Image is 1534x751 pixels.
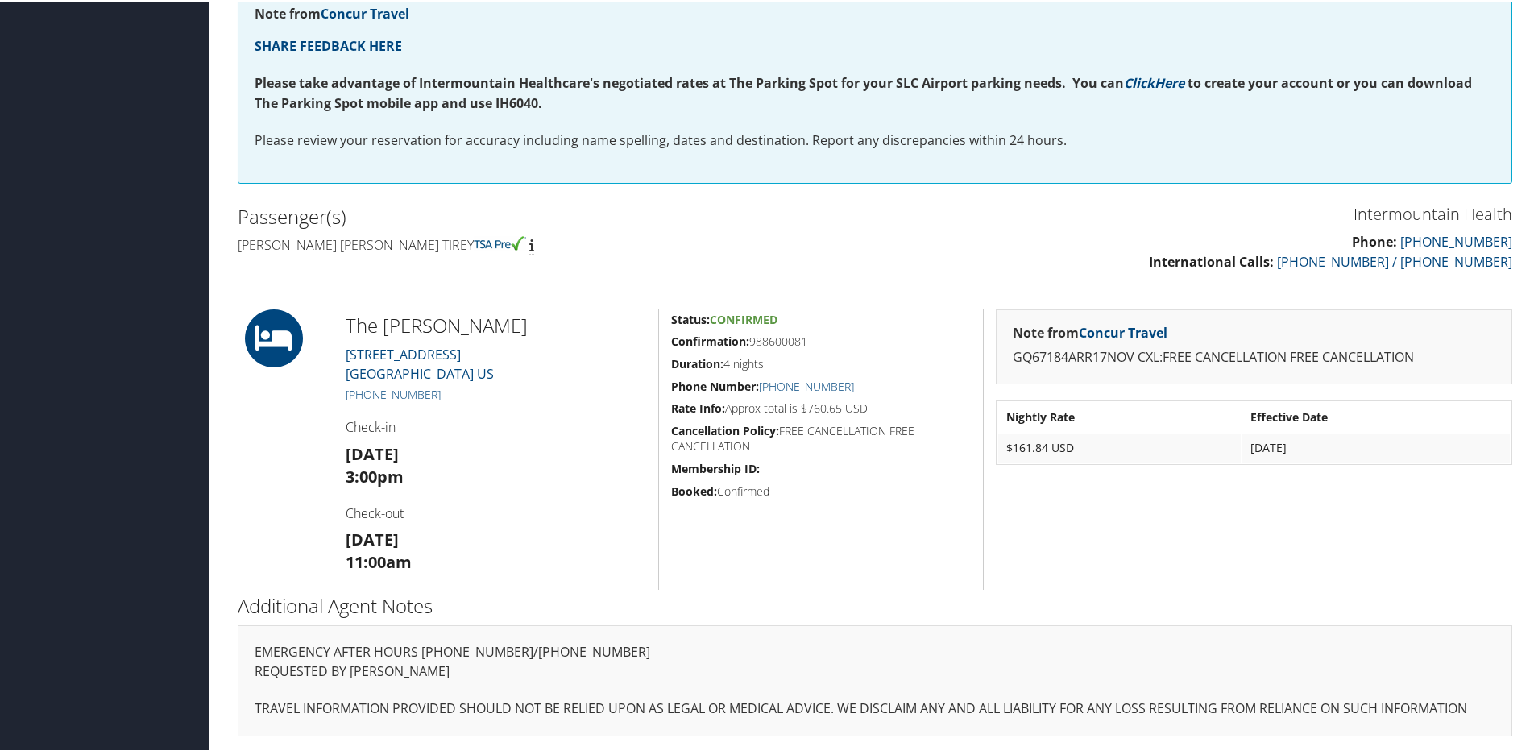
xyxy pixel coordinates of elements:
h2: Passenger(s) [238,201,863,229]
strong: Rate Info: [671,399,725,414]
strong: Booked: [671,482,717,497]
h2: The [PERSON_NAME] [346,310,646,338]
a: [PHONE_NUMBER] [346,385,441,400]
a: Concur Travel [321,3,409,21]
strong: 11:00am [346,550,412,571]
strong: Please take advantage of Intermountain Healthcare's negotiated rates at The Parking Spot for your... [255,73,1124,90]
h4: Check-in [346,417,646,434]
h4: Check-out [346,503,646,521]
a: Concur Travel [1079,322,1167,340]
a: [PHONE_NUMBER] [759,377,854,392]
h2: Additional Agent Notes [238,591,1512,618]
p: GQ67184ARR17NOV CXL:FREE CANCELLATION FREE CANCELLATION [1013,346,1495,367]
strong: 3:00pm [346,464,404,486]
td: $161.84 USD [998,432,1241,461]
strong: Phone: [1352,231,1397,249]
h4: [PERSON_NAME] [PERSON_NAME] Tirey [238,234,863,252]
strong: Phone Number: [671,377,759,392]
a: Click [1124,73,1155,90]
div: EMERGENCY AFTER HOURS [PHONE_NUMBER]/[PHONE_NUMBER] [238,624,1512,734]
h5: Confirmed [671,482,971,498]
h5: 988600081 [671,332,971,348]
strong: Duration: [671,355,723,370]
a: [STREET_ADDRESS][GEOGRAPHIC_DATA] US [346,344,494,381]
h3: Intermountain Health [887,201,1512,224]
strong: Note from [1013,322,1167,340]
a: [PHONE_NUMBER] [1400,231,1512,249]
strong: Membership ID: [671,459,760,475]
strong: Cancellation Policy: [671,421,779,437]
a: Here [1155,73,1184,90]
h5: 4 nights [671,355,971,371]
strong: Note from [255,3,409,21]
th: Effective Date [1242,401,1510,430]
p: Please review your reservation for accuracy including name spelling, dates and destination. Repor... [255,129,1495,150]
p: REQUESTED BY [PERSON_NAME] [255,660,1495,681]
span: Confirmed [710,310,777,326]
td: [DATE] [1242,432,1510,461]
strong: Status: [671,310,710,326]
strong: International Calls: [1149,251,1274,269]
th: Nightly Rate [998,401,1241,430]
p: TRAVEL INFORMATION PROVIDED SHOULD NOT BE RELIED UPON AS LEGAL OR MEDICAL ADVICE. WE DISCLAIM ANY... [255,697,1495,718]
h5: Approx total is $760.65 USD [671,399,971,415]
a: [PHONE_NUMBER] / [PHONE_NUMBER] [1277,251,1512,269]
strong: [DATE] [346,442,399,463]
img: tsa-precheck.png [474,234,526,249]
h5: FREE CANCELLATION FREE CANCELLATION [671,421,971,453]
strong: [DATE] [346,527,399,549]
a: SHARE FEEDBACK HERE [255,35,402,53]
strong: Confirmation: [671,332,749,347]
